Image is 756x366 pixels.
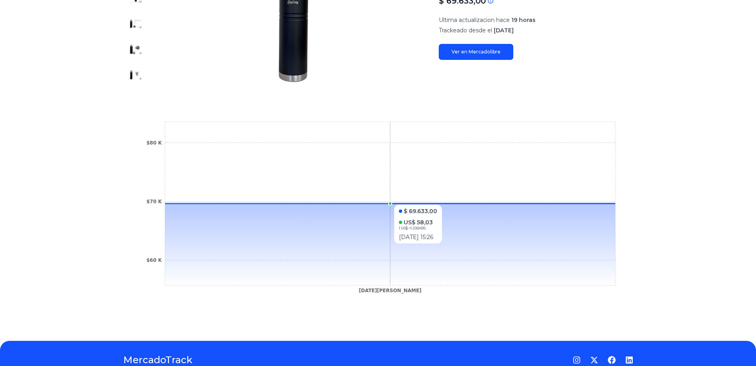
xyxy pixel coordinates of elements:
tspan: $60 K [146,257,162,263]
span: [DATE] [494,27,514,34]
tspan: $80 K [146,140,162,146]
a: Twitter [590,356,598,364]
tspan: [DATE][PERSON_NAME] [359,288,421,294]
span: Trackeado desde el [439,27,492,34]
span: Ultima actualizacion hace [439,16,510,24]
a: LinkedIn [625,356,633,364]
tspan: $70 K [146,199,162,204]
a: Facebook [608,356,616,364]
span: 19 horas [511,16,536,24]
img: Termo Hudson Acero Negro 1 Litro De Acero Inoxidable [130,18,142,30]
img: Termo Hudson Acero Negro 1 Litro De Acero Inoxidable [130,69,142,81]
img: Termo Hudson Acero Negro 1 Litro De Acero Inoxidable [130,43,142,56]
a: Ver en Mercadolibre [439,44,513,60]
a: Instagram [573,356,581,364]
